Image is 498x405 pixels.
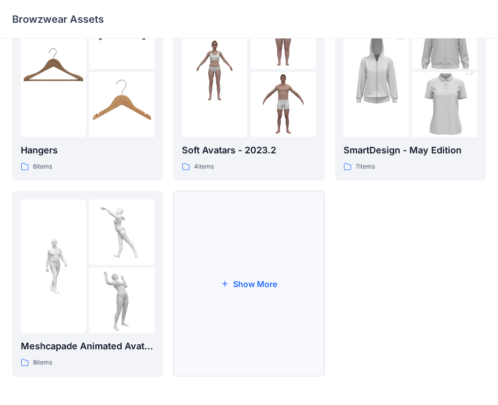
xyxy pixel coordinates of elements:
[33,357,52,368] p: 8 items
[89,268,155,333] img: folder 3
[173,191,324,377] button: Show More
[12,12,104,26] p: Browzwear Assets
[89,199,155,265] img: folder 2
[21,37,86,103] img: folder 1
[182,143,316,157] p: Soft Avatars - 2023.2
[182,37,247,103] img: folder 1
[33,161,52,172] p: 6 items
[21,233,86,299] img: folder 1
[21,339,155,353] p: Meshcapade Animated Avatars
[356,161,375,172] p: 7 items
[12,191,163,377] a: folder 1folder 2folder 3Meshcapade Animated Avatars8items
[89,72,155,137] img: folder 3
[412,56,477,154] img: folder 3
[21,143,155,157] p: Hangers
[343,21,409,119] img: folder 1
[250,72,316,137] img: folder 3
[194,161,214,172] p: 4 items
[343,143,477,157] p: SmartDesign - May Edition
